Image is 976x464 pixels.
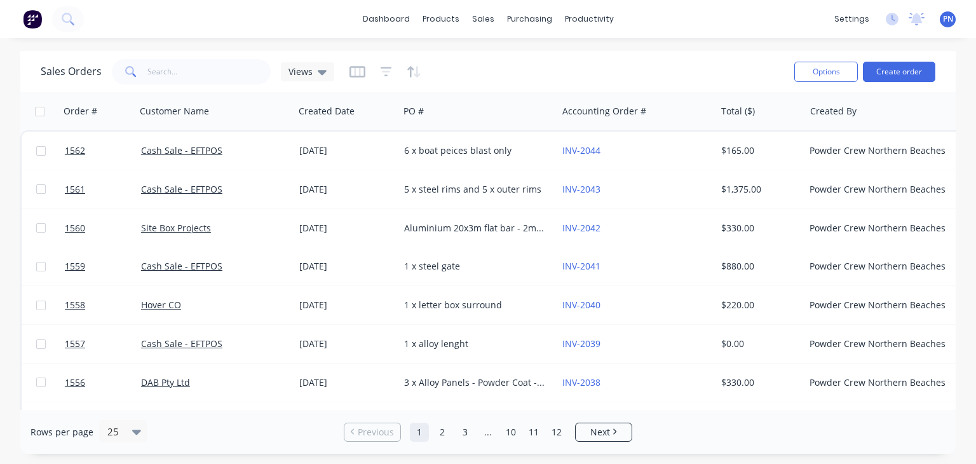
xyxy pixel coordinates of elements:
div: [DATE] [299,338,394,350]
div: Accounting Order # [562,105,646,118]
a: Next page [576,426,632,439]
a: Cash Sale - EFTPOS [141,338,222,350]
div: 1 x steel gate [404,260,545,273]
a: INV-2041 [562,260,600,272]
a: Page 1 is your current page [410,423,429,442]
span: Next [590,426,610,439]
a: Page 10 [501,423,520,442]
a: INV-2040 [562,299,600,311]
div: $165.00 [721,144,796,157]
div: Order # [64,105,97,118]
a: INV-2044 [562,144,600,156]
a: Hover CO [141,299,181,311]
div: sales [466,10,501,29]
a: 1560 [65,209,141,247]
div: PO # [403,105,424,118]
div: $220.00 [721,299,796,311]
a: Jump forward [478,423,498,442]
a: 1557 [65,325,141,363]
a: INV-2043 [562,183,600,195]
div: $880.00 [721,260,796,273]
span: Views [288,65,313,78]
a: 1555 [65,402,141,440]
span: PN [943,13,953,25]
div: [DATE] [299,222,394,235]
span: 1560 [65,222,85,235]
input: Search... [147,59,271,85]
a: Cash Sale - EFTPOS [141,144,222,156]
div: 5 x steel rims and 5 x outer rims [404,183,545,196]
a: 1561 [65,170,141,208]
a: Cash Sale - EFTPOS [141,183,222,195]
div: $330.00 [721,222,796,235]
span: Rows per page [30,426,93,439]
a: 1558 [65,286,141,324]
div: products [416,10,466,29]
div: purchasing [501,10,559,29]
div: settings [828,10,876,29]
div: $1,375.00 [721,183,796,196]
div: 1 x letter box surround [404,299,545,311]
div: Powder Crew Northern Beaches [810,338,951,350]
div: productivity [559,10,620,29]
a: Page 3 [456,423,475,442]
span: 1561 [65,183,85,196]
ul: Pagination [339,423,637,442]
a: Cash Sale - EFTPOS [141,260,222,272]
a: INV-2039 [562,338,600,350]
a: Page 12 [547,423,566,442]
div: Created By [810,105,857,118]
a: Previous page [344,426,400,439]
div: Powder Crew Northern Beaches [810,222,951,235]
div: [DATE] [299,260,394,273]
div: Powder Crew Northern Beaches [810,183,951,196]
div: 3 x Alloy Panels - Powder Coat - VIVID WHITE GLOSS/[PERSON_NAME] [404,376,545,389]
span: 1557 [65,338,85,350]
a: INV-2038 [562,376,600,388]
h1: Sales Orders [41,65,102,78]
button: Options [794,62,858,82]
a: INV-2042 [562,222,600,234]
div: [DATE] [299,299,394,311]
div: $330.00 [721,376,796,389]
span: 1558 [65,299,85,311]
a: Site Box Projects [141,222,211,234]
div: [DATE] [299,183,394,196]
span: 1562 [65,144,85,157]
div: Powder Crew Northern Beaches [810,260,951,273]
span: 1559 [65,260,85,273]
a: Page 2 [433,423,452,442]
a: 1556 [65,364,141,402]
img: Factory [23,10,42,29]
div: Total ($) [721,105,755,118]
a: DAB Pty Ltd [141,376,190,388]
div: [DATE] [299,144,394,157]
div: $0.00 [721,338,796,350]
button: Create order [863,62,935,82]
a: 1559 [65,247,141,285]
div: [DATE] [299,376,394,389]
div: 6 x boat peices blast only [404,144,545,157]
span: 1556 [65,376,85,389]
div: 1 x alloy lenght [404,338,545,350]
div: Created Date [299,105,355,118]
div: Powder Crew Northern Beaches [810,376,951,389]
a: 1562 [65,132,141,170]
div: Powder Crew Northern Beaches [810,299,951,311]
div: Aluminium 20x3m flat bar - 2m QTY 14 [404,222,545,235]
div: Customer Name [140,105,209,118]
div: Powder Crew Northern Beaches [810,144,951,157]
a: dashboard [356,10,416,29]
a: Page 11 [524,423,543,442]
span: Previous [358,426,394,439]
